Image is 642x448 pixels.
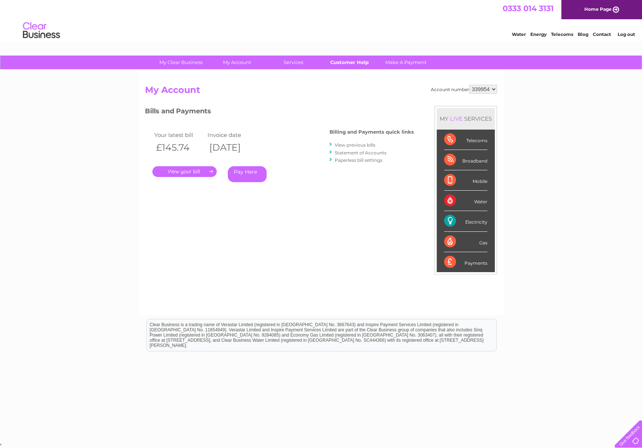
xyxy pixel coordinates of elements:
[431,85,497,94] div: Account number
[228,166,267,182] a: Pay Here
[503,4,554,13] a: 0333 014 3131
[319,56,380,69] a: Customer Help
[335,150,386,156] a: Statement of Accounts
[618,31,635,37] a: Log out
[593,31,611,37] a: Contact
[335,142,375,148] a: View previous bills
[207,56,268,69] a: My Account
[530,31,547,37] a: Energy
[206,130,259,140] td: Invoice date
[152,130,206,140] td: Your latest bill
[551,31,573,37] a: Telecoms
[512,31,526,37] a: Water
[444,211,487,231] div: Electricity
[444,150,487,170] div: Broadband
[444,191,487,211] div: Water
[444,252,487,272] div: Payments
[152,166,217,177] a: .
[145,85,497,99] h2: My Account
[151,56,212,69] a: My Clear Business
[147,4,496,36] div: Clear Business is a trading name of Verastar Limited (registered in [GEOGRAPHIC_DATA] No. 3667643...
[437,108,495,129] div: MY SERVICES
[335,157,382,163] a: Paperless bill settings
[330,129,414,135] h4: Billing and Payments quick links
[444,130,487,150] div: Telecoms
[578,31,588,37] a: Blog
[449,115,464,122] div: LIVE
[152,140,206,155] th: £145.74
[263,56,324,69] a: Services
[145,106,414,119] h3: Bills and Payments
[23,19,60,42] img: logo.png
[206,140,259,155] th: [DATE]
[375,56,436,69] a: Make A Payment
[444,170,487,191] div: Mobile
[444,232,487,252] div: Gas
